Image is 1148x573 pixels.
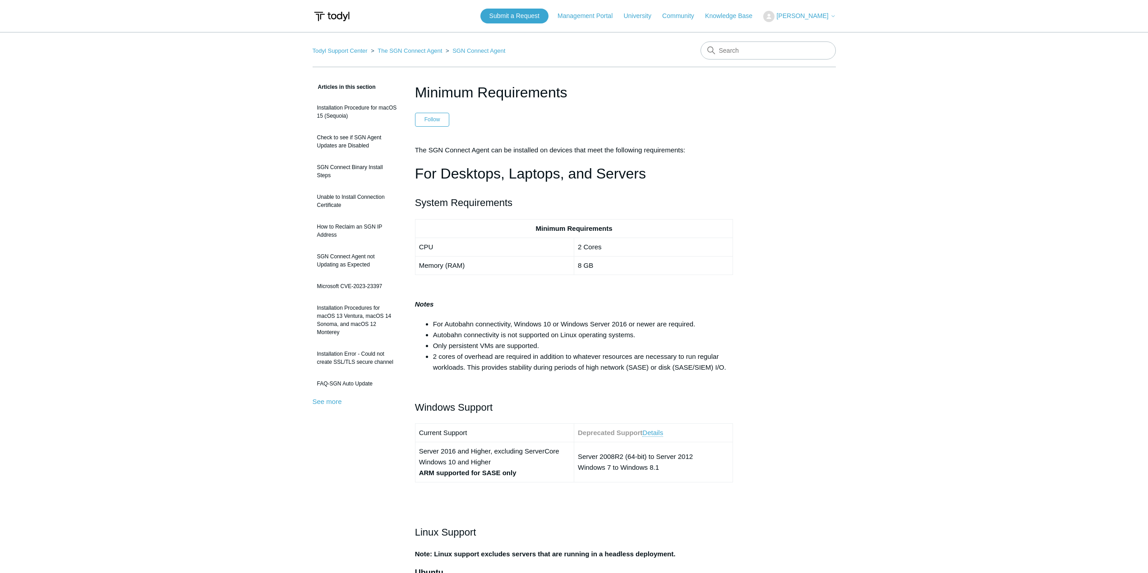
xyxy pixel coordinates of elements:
[369,47,444,54] li: The SGN Connect Agent
[535,225,612,232] strong: Minimum Requirements
[415,165,646,182] span: For Desktops, Laptops, and Servers
[415,550,676,558] strong: Note: Linux support excludes servers that are running in a headless deployment.
[415,113,450,126] button: Follow Article
[642,429,663,437] a: Details
[662,11,703,21] a: Community
[415,146,686,154] span: The SGN Connect Agent can be installed on devices that meet the following requirements:
[574,256,733,275] td: 8 GB
[313,159,401,184] a: SGN Connect Binary Install Steps
[415,402,493,413] span: Windows Support
[415,424,574,442] td: Current Support
[444,47,505,54] li: SGN Connect Agent
[313,278,401,295] a: Microsoft CVE-2023-23397
[701,41,836,60] input: Search
[313,84,376,90] span: Articles in this section
[419,469,516,477] strong: ARM supported for SASE only
[578,429,642,436] strong: Deprecated Support
[415,82,733,103] h1: Minimum Requirements
[574,238,733,256] td: 2 Cores
[313,375,401,392] a: FAQ-SGN Auto Update
[763,11,835,22] button: [PERSON_NAME]
[623,11,660,21] a: University
[313,99,401,124] a: Installation Procedure for macOS 15 (Sequoia)
[313,8,351,25] img: Todyl Support Center Help Center home page
[313,188,401,214] a: Unable to Install Connection Certificate
[433,340,733,351] li: Only persistent VMs are supported.
[313,218,401,243] a: How to Reclaim an SGN IP Address
[705,11,761,21] a: Knowledge Base
[415,256,574,275] td: Memory (RAM)
[313,299,401,341] a: Installation Procedures for macOS 13 Ventura, macOS 14 Sonoma, and macOS 12 Monterey
[452,47,505,54] a: SGN Connect Agent
[313,248,401,273] a: SGN Connect Agent not Updating as Expected
[415,197,512,208] span: System Requirements
[313,47,368,54] a: Todyl Support Center
[313,345,401,371] a: Installation Error - Could not create SSL/TLS secure channel
[378,47,442,54] a: The SGN Connect Agent
[313,47,369,54] li: Todyl Support Center
[480,9,549,23] a: Submit a Request
[776,12,828,19] span: [PERSON_NAME]
[313,398,342,405] a: See more
[415,442,574,482] td: Server 2016 and Higher, excluding ServerCore Windows 10 and Higher
[415,238,574,256] td: CPU
[558,11,622,21] a: Management Portal
[415,527,476,538] span: Linux Support
[433,351,733,373] li: 2 cores of overhead are required in addition to whatever resources are necessary to run regular w...
[433,319,733,330] li: For Autobahn connectivity, Windows 10 or Windows Server 2016 or newer are required.
[574,442,733,482] td: Server 2008R2 (64-bit) to Server 2012 Windows 7 to Windows 8.1
[415,300,434,308] strong: Notes
[433,330,733,340] li: Autobahn connectivity is not supported on Linux operating systems.
[313,129,401,154] a: Check to see if SGN Agent Updates are Disabled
